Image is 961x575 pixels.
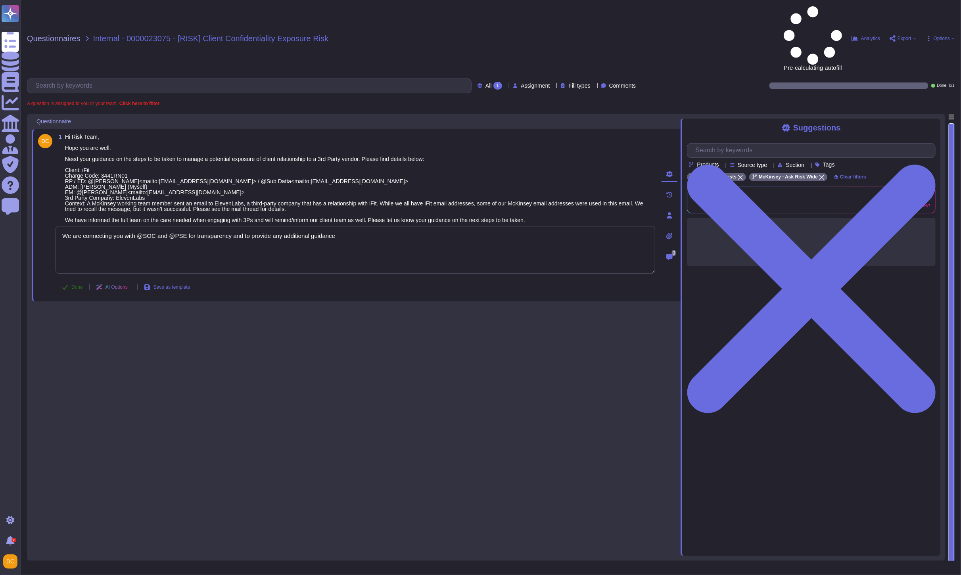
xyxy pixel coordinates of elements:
button: Analytics [852,35,880,42]
span: 1 [56,134,62,140]
span: Comments [609,83,636,88]
button: Save as template [138,279,197,295]
input: Search by keywords [31,79,471,93]
span: AI Options [105,285,128,289]
img: user [38,134,52,148]
span: Internal - 0000023075 - [RISK] Client Confidentiality Exposure Risk [93,34,329,42]
span: A question is assigned to you or your team. [27,101,159,106]
span: 0 / 1 [949,84,955,88]
span: All [485,83,492,88]
span: 0 [672,250,676,256]
span: Pre-calculating autofill [784,6,842,71]
img: user [3,554,17,569]
span: Assignment [521,83,550,88]
span: Fill types [568,83,590,88]
span: Save as template [153,285,190,289]
button: user [2,553,23,570]
span: Questionnaires [27,34,81,42]
textarea: We are connecting you with @SOC and @PSE for transparency and to provide any additional guidance [56,226,655,274]
input: Search by keywords [691,144,935,157]
b: Click here to filter [118,101,159,106]
div: 1 [493,82,503,90]
span: Done [71,285,83,289]
span: Done: [937,84,948,88]
span: Analytics [861,36,880,41]
span: Options [934,36,950,41]
span: Questionnaire [36,119,71,124]
button: Done [56,279,89,295]
span: Hi Risk Team, Hope you are well. Need your guidance on the steps to be taken to manage a potentia... [65,134,643,223]
div: 9+ [12,538,16,542]
span: Export [898,36,911,41]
